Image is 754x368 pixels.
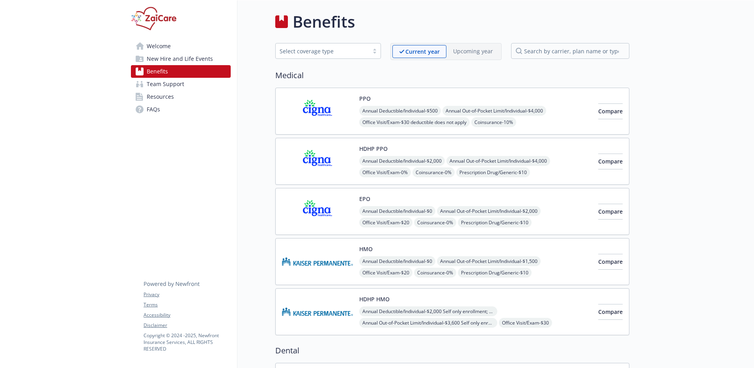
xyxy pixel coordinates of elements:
[437,256,541,266] span: Annual Out-of-Pocket Limit/Individual - $1,500
[499,318,552,328] span: Office Visit/Exam - $30
[456,167,530,177] span: Prescription Drug/Generic - $10
[446,156,550,166] span: Annual Out-of-Pocket Limit/Individual - $4,000
[598,208,623,215] span: Compare
[598,258,623,265] span: Compare
[359,145,388,153] button: HDHP PPO
[282,245,353,278] img: Kaiser Permanente Insurance Company carrier logo
[412,167,455,177] span: Coinsurance - 0%
[147,53,213,65] span: New Hire and Life Events
[147,65,168,78] span: Benefits
[359,256,435,266] span: Annual Deductible/Individual - $0
[405,47,440,56] p: Current year
[359,156,445,166] span: Annual Deductible/Individual - $2,000
[359,295,390,303] button: HDHP HMO
[147,103,160,116] span: FAQs
[147,90,174,103] span: Resources
[598,304,623,320] button: Compare
[359,218,412,227] span: Office Visit/Exam - $20
[282,145,353,178] img: CIGNA carrier logo
[359,245,373,253] button: HMO
[453,47,493,55] p: Upcoming year
[144,312,230,319] a: Accessibility
[275,345,629,357] h2: Dental
[131,103,231,116] a: FAQs
[359,268,412,278] span: Office Visit/Exam - $20
[598,204,623,220] button: Compare
[359,306,497,316] span: Annual Deductible/Individual - $2,000 Self only enrollment; $3,300 for any one member within a Fa...
[131,90,231,103] a: Resources
[598,308,623,315] span: Compare
[359,206,435,216] span: Annual Deductible/Individual - $0
[511,43,629,59] input: search by carrier, plan name or type
[131,65,231,78] a: Benefits
[293,10,355,34] h1: Benefits
[359,117,470,127] span: Office Visit/Exam - $30 deductible does not apply
[598,254,623,270] button: Compare
[471,117,516,127] span: Coinsurance - 10%
[458,268,532,278] span: Prescription Drug/Generic - $10
[144,332,230,352] p: Copyright © 2024 - 2025 , Newfront Insurance Services, ALL RIGHTS RESERVED
[131,40,231,53] a: Welcome
[280,47,365,55] div: Select coverage type
[147,78,184,90] span: Team Support
[147,40,171,53] span: Welcome
[275,69,629,81] h2: Medical
[359,167,411,177] span: Office Visit/Exam - 0%
[282,195,353,228] img: CIGNA carrier logo
[437,206,541,216] span: Annual Out-of-Pocket Limit/Individual - $2,000
[414,218,456,227] span: Coinsurance - 0%
[282,295,353,329] img: Kaiser Permanente Insurance Company carrier logo
[598,154,623,169] button: Compare
[598,103,623,119] button: Compare
[144,301,230,308] a: Terms
[359,318,497,328] span: Annual Out-of-Pocket Limit/Individual - $3,600 Self only enrollment; $3,600 for any one member wi...
[458,218,532,227] span: Prescription Drug/Generic - $10
[414,268,456,278] span: Coinsurance - 0%
[446,45,500,58] span: Upcoming year
[282,94,353,128] img: CIGNA carrier logo
[359,106,441,116] span: Annual Deductible/Individual - $500
[598,107,623,115] span: Compare
[442,106,546,116] span: Annual Out-of-Pocket Limit/Individual - $4,000
[144,291,230,298] a: Privacy
[598,158,623,165] span: Compare
[359,94,371,103] button: PPO
[131,78,231,90] a: Team Support
[359,195,370,203] button: EPO
[131,53,231,65] a: New Hire and Life Events
[144,322,230,329] a: Disclaimer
